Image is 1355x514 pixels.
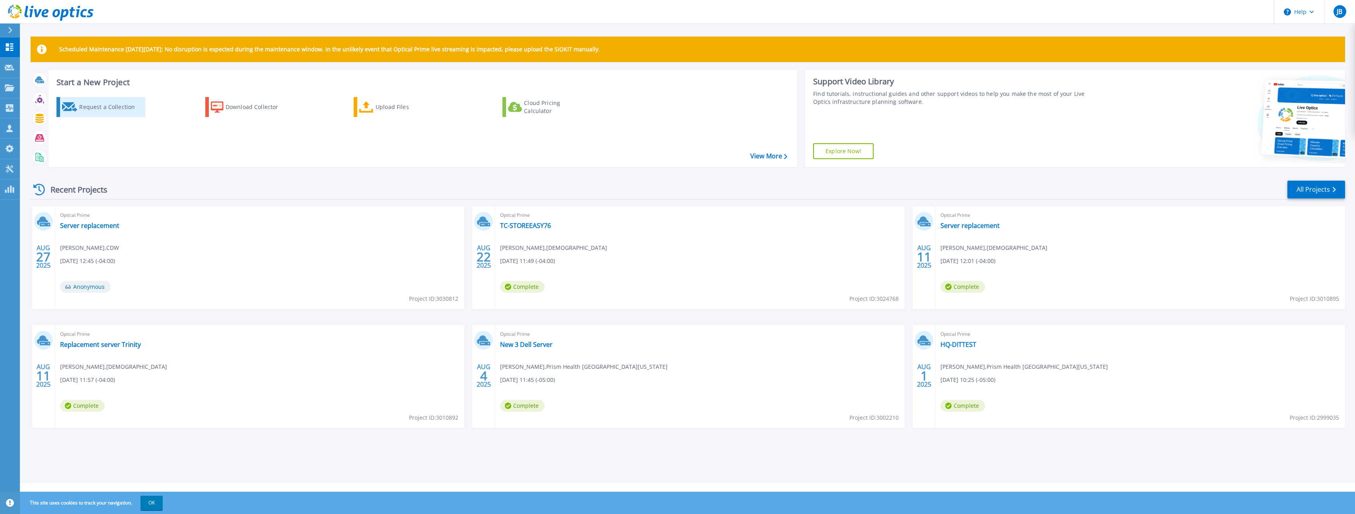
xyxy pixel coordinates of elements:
[1337,8,1342,15] span: JB
[22,496,163,510] span: This site uses cookies to track your navigation.
[502,97,591,117] a: Cloud Pricing Calculator
[36,242,51,271] div: AUG 2025
[940,281,985,293] span: Complete
[140,496,163,510] button: OK
[56,78,787,87] h3: Start a New Project
[940,376,995,384] span: [DATE] 10:25 (-05:00)
[56,97,145,117] a: Request a Collection
[500,330,900,339] span: Optical Prime
[376,99,439,115] div: Upload Files
[60,400,105,412] span: Complete
[60,362,167,371] span: [PERSON_NAME] , [DEMOGRAPHIC_DATA]
[36,372,51,379] span: 11
[813,76,1095,87] div: Support Video Library
[940,362,1108,371] span: [PERSON_NAME] , Prism Health [GEOGRAPHIC_DATA][US_STATE]
[1287,181,1345,199] a: All Projects
[60,376,115,384] span: [DATE] 11:57 (-04:00)
[940,257,995,265] span: [DATE] 12:01 (-04:00)
[60,222,119,230] a: Server replacement
[940,330,1340,339] span: Optical Prime
[917,361,932,390] div: AUG 2025
[60,257,115,265] span: [DATE] 12:45 (-04:00)
[500,243,607,252] span: [PERSON_NAME] , [DEMOGRAPHIC_DATA]
[940,222,1000,230] a: Server replacement
[60,341,141,349] a: Replacement server Trinity
[940,211,1340,220] span: Optical Prime
[60,330,460,339] span: Optical Prime
[477,253,491,260] span: 22
[226,99,289,115] div: Download Collector
[60,281,111,293] span: Anonymous
[940,341,976,349] a: HQ-DITTEST
[36,253,51,260] span: 27
[205,97,294,117] a: Download Collector
[917,242,932,271] div: AUG 2025
[750,152,787,160] a: View More
[60,211,460,220] span: Optical Prime
[813,143,874,159] a: Explore Now!
[500,257,555,265] span: [DATE] 11:49 (-04:00)
[500,222,551,230] a: TC-STOREEASY76
[500,376,555,384] span: [DATE] 11:45 (-05:00)
[79,99,143,115] div: Request a Collection
[500,211,900,220] span: Optical Prime
[849,413,899,422] span: Project ID: 3002210
[60,243,119,252] span: [PERSON_NAME] , CDW
[31,180,118,199] div: Recent Projects
[409,413,458,422] span: Project ID: 3010892
[480,372,487,379] span: 4
[940,400,985,412] span: Complete
[59,46,600,53] p: Scheduled Maintenance [DATE][DATE]: No disruption is expected during the maintenance window. In t...
[409,294,458,303] span: Project ID: 3030812
[476,242,491,271] div: AUG 2025
[354,97,442,117] a: Upload Files
[524,99,588,115] div: Cloud Pricing Calculator
[500,341,553,349] a: New 3 Dell Server
[940,243,1047,252] span: [PERSON_NAME] , [DEMOGRAPHIC_DATA]
[500,400,545,412] span: Complete
[500,281,545,293] span: Complete
[36,361,51,390] div: AUG 2025
[476,361,491,390] div: AUG 2025
[917,253,931,260] span: 11
[813,90,1095,106] div: Find tutorials, instructional guides and other support videos to help you make the most of your L...
[921,372,928,379] span: 1
[1290,413,1339,422] span: Project ID: 2999035
[500,362,668,371] span: [PERSON_NAME] , Prism Health [GEOGRAPHIC_DATA][US_STATE]
[849,294,899,303] span: Project ID: 3024768
[1290,294,1339,303] span: Project ID: 3010895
